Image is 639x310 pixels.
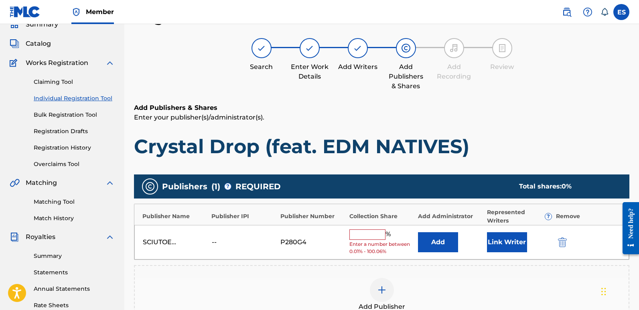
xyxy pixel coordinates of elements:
a: Registration Drafts [34,127,115,136]
div: Chat-Widget [599,272,639,310]
span: 0 % [562,182,572,190]
a: Matching Tool [34,198,115,206]
div: Collection Share [349,212,414,221]
div: Publisher IPI [211,212,276,221]
a: Public Search [559,4,575,20]
div: Publisher Number [280,212,345,221]
button: Link Writer [487,232,527,252]
a: CatalogCatalog [10,39,51,49]
span: ? [545,213,552,220]
span: ? [225,183,231,190]
a: Annual Statements [34,285,115,293]
div: Add Writers [338,62,378,72]
a: Summary [34,252,115,260]
img: step indicator icon for Enter Work Details [305,43,314,53]
span: Royalties [26,232,55,242]
a: Match History [34,214,115,223]
img: search [562,7,572,17]
a: Registration History [34,144,115,152]
a: Individual Registration Tool [34,94,115,103]
div: Ziehen [601,280,606,304]
div: Add Publishers & Shares [386,62,426,91]
span: Catalog [26,39,51,49]
iframe: Resource Center [617,196,639,261]
div: Add Recording [434,62,474,81]
div: Add Administrator [418,212,483,221]
img: add [377,285,387,295]
img: step indicator icon for Review [497,43,507,53]
span: Enter a number between 0.01% - 100.06% [349,241,414,255]
img: Catalog [10,39,19,49]
a: SummarySummary [10,20,58,29]
iframe: Chat Widget [599,272,639,310]
img: Summary [10,20,19,29]
div: Review [482,62,522,72]
img: step indicator icon for Search [257,43,266,53]
div: Notifications [600,8,609,16]
div: Remove [556,212,621,221]
img: expand [105,178,115,188]
img: 12a2ab48e56ec057fbd8.svg [558,237,567,247]
h1: Crystal Drop (feat. EDM NATIVES) [134,134,629,158]
img: Works Registration [10,58,20,68]
span: Works Registration [26,58,88,68]
span: REQUIRED [235,180,281,192]
img: publishers [145,182,155,191]
img: step indicator icon for Add Publishers & Shares [401,43,411,53]
a: Claiming Tool [34,78,115,86]
div: Represented Writers [487,208,552,225]
span: Summary [26,20,58,29]
img: Royalties [10,232,19,242]
div: User Menu [613,4,629,20]
img: Top Rightsholder [71,7,81,17]
img: expand [105,58,115,68]
img: expand [105,232,115,242]
p: Enter your publisher(s)/administrator(s). [134,113,629,122]
h6: Add Publishers & Shares [134,103,629,113]
div: Enter Work Details [290,62,330,81]
a: Bulk Registration Tool [34,111,115,119]
span: Member [86,7,114,16]
span: ( 1 ) [211,180,220,192]
img: step indicator icon for Add Recording [449,43,459,53]
div: Publisher Name [142,212,207,221]
img: help [583,7,592,17]
a: Rate Sheets [34,301,115,310]
span: Matching [26,178,57,188]
a: Statements [34,268,115,277]
div: Search [241,62,282,72]
a: Overclaims Tool [34,160,115,168]
button: Add [418,232,458,252]
img: Matching [10,178,20,188]
img: step indicator icon for Add Writers [353,43,363,53]
div: Help [580,4,596,20]
span: Publishers [162,180,207,192]
div: Total shares: [519,182,613,191]
img: MLC Logo [10,6,41,18]
span: % [385,229,393,240]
